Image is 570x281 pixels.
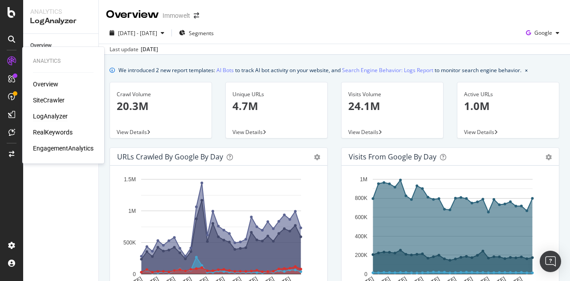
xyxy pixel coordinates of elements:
a: LogAnalyzer [33,112,68,121]
div: Immowelt [163,11,190,20]
text: 0 [364,271,367,277]
p: 4.7M [232,98,321,114]
div: LogAnalyzer [30,16,91,26]
div: Visits Volume [348,90,436,98]
text: 200K [355,252,367,258]
button: close banner [523,64,530,77]
a: SiteCrawler [33,96,65,105]
div: Visits from Google by day [349,152,436,161]
span: View Details [348,128,379,136]
span: Google [534,29,552,37]
span: Segments [189,29,214,37]
text: 0 [133,271,136,277]
div: Open Intercom Messenger [540,251,561,272]
text: 1.5M [124,176,136,183]
p: 24.1M [348,98,436,114]
text: 500K [123,240,136,246]
div: Analytics [33,57,94,65]
a: Overview [33,80,58,89]
div: arrow-right-arrow-left [194,12,199,19]
text: 400K [355,233,367,240]
div: info banner [110,65,559,75]
span: View Details [117,128,147,136]
div: Analytics [30,7,91,16]
div: Overview [30,41,52,50]
button: Google [522,26,563,40]
div: Unique URLs [232,90,321,98]
div: gear [314,154,320,160]
text: 800K [355,195,367,202]
text: 1M [128,208,136,214]
div: Active URLs [464,90,552,98]
button: [DATE] - [DATE] [106,26,168,40]
div: Overview [106,7,159,22]
span: View Details [464,128,494,136]
div: [DATE] [141,45,158,53]
span: [DATE] - [DATE] [118,29,157,37]
a: EngagementAnalytics [33,144,94,153]
div: Crawl Volume [117,90,205,98]
a: AI Bots [216,65,234,75]
text: 600K [355,214,367,220]
div: Last update [110,45,158,53]
a: Search Engine Behavior: Logs Report [342,65,433,75]
button: Segments [175,26,217,40]
div: gear [546,154,552,160]
text: 1M [360,176,367,183]
span: View Details [232,128,263,136]
div: URLs Crawled by Google by day [117,152,223,161]
p: 1.0M [464,98,552,114]
p: 20.3M [117,98,205,114]
a: Overview [30,41,92,50]
a: RealKeywords [33,128,73,137]
div: We introduced 2 new report templates: to track AI bot activity on your website, and to monitor se... [118,65,521,75]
